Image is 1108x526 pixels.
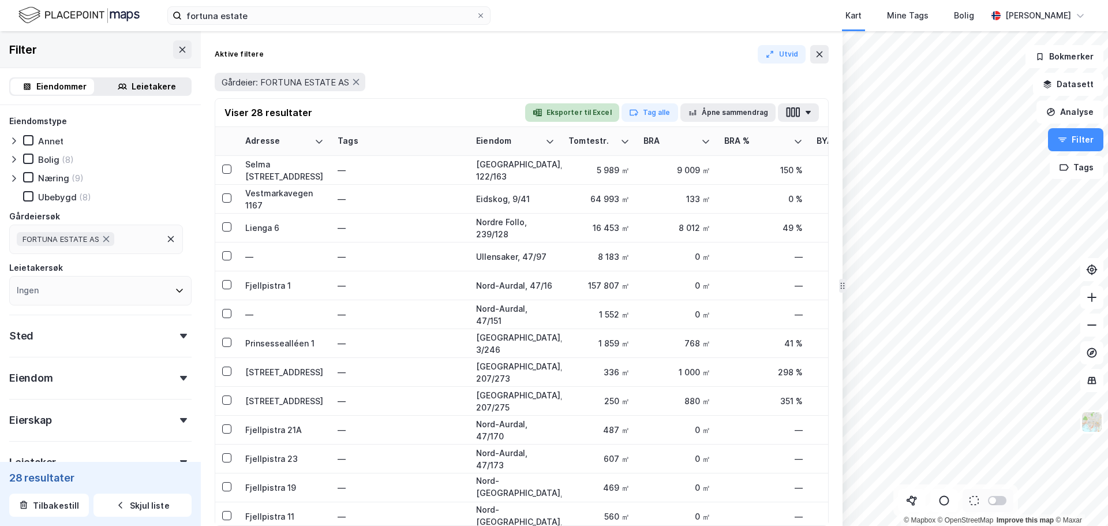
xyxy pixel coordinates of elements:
div: Fjellpistra 23 [245,453,324,465]
div: Kart [845,9,862,23]
div: 49 % [724,222,803,234]
span: FORTUNA ESTATE AS [23,234,99,244]
div: 1 859 ㎡ [568,337,630,349]
button: Tilbakestill [9,494,89,517]
div: 560 ㎡ [568,510,630,523]
div: BRA % [724,136,789,147]
div: [GEOGRAPHIC_DATA], 122/163 [476,158,555,182]
div: [PERSON_NAME] [1005,9,1071,23]
div: Bolig [954,9,974,23]
div: 487 ㎡ [568,424,630,436]
div: Nord-Aurdal, 47/170 [476,418,555,442]
a: OpenStreetMap [938,516,994,524]
div: Eiendom [476,136,541,147]
button: Eksporter til Excel [525,103,619,122]
div: 0 ㎡ [817,308,884,320]
div: Annet [38,136,63,147]
div: BRA [643,136,697,147]
div: 5 989 ㎡ [568,164,630,176]
iframe: Chat Widget [1050,471,1108,526]
div: — [338,392,462,411]
div: [STREET_ADDRESS] [245,395,324,407]
div: 8 183 ㎡ [568,251,630,263]
div: — [724,279,803,292]
div: Ubebygd [38,192,77,203]
div: Eidskog, 9/41 [476,193,555,205]
div: 2 078 ㎡ [817,164,884,176]
div: — [724,308,803,320]
div: 0 ㎡ [817,510,884,523]
div: BYA [817,136,870,147]
div: — [724,482,803,494]
input: Søk på adresse, matrikkel, gårdeiere, leietakere eller personer [182,7,476,24]
div: — [338,219,462,237]
button: Tags [1050,156,1103,179]
div: 234 ㎡ [817,395,884,407]
div: — [724,424,803,436]
div: 1 552 ㎡ [568,308,630,320]
div: 0 ㎡ [643,510,710,523]
div: Vestmarkavegen 1167 [245,187,324,211]
div: 607 ㎡ [568,453,630,465]
div: 3 268 ㎡ [817,222,884,234]
div: 0 ㎡ [817,251,884,263]
div: — [338,305,462,324]
div: 41 % [724,337,803,349]
div: Ingen [17,283,39,297]
div: [STREET_ADDRESS] [245,366,324,378]
div: 351 % [724,395,803,407]
img: logo.f888ab2527a4732fd821a326f86c7f29.svg [18,5,140,25]
div: Nord-Aurdal, 47/173 [476,447,555,471]
div: Bolig [38,154,59,165]
div: (9) [72,173,84,184]
div: Selma [STREET_ADDRESS] [245,158,324,182]
div: Leietaker [9,456,56,469]
div: — [338,450,462,468]
div: — [338,190,462,208]
div: Prinsessealléen 1 [245,337,324,349]
div: 0 ㎡ [817,424,884,436]
a: Mapbox [904,516,935,524]
div: Fjellpistra 19 [245,482,324,494]
div: 0 ㎡ [643,424,710,436]
div: Lienga 6 [245,222,324,234]
div: — [338,421,462,439]
button: Bokmerker [1025,45,1103,68]
div: 880 ㎡ [643,395,710,407]
div: 358 ㎡ [817,337,884,349]
div: 9 009 ㎡ [643,164,710,176]
div: — [338,161,462,180]
button: Tag alle [622,103,678,122]
div: Adresse [245,136,310,147]
button: Analyse [1036,100,1103,124]
div: Fjellpistra 11 [245,510,324,523]
div: 1 000 ㎡ [643,366,710,378]
div: 0 ㎡ [643,308,710,320]
div: — [245,308,324,320]
div: Nord-Aurdal, 47/16 [476,279,555,292]
button: Åpne sammendrag [680,103,776,122]
div: 150 % [724,164,803,176]
a: Improve this map [997,516,1054,524]
div: Aktive filtere [215,50,264,59]
div: 0 ㎡ [643,482,710,494]
div: 336 ㎡ [568,366,630,378]
button: Utvid [758,45,806,64]
div: Tags [338,136,462,147]
div: [GEOGRAPHIC_DATA], 207/273 [476,360,555,385]
div: [GEOGRAPHIC_DATA], 3/246 [476,331,555,356]
div: — [338,248,462,266]
div: Leietakere [132,80,176,94]
button: Datasett [1033,73,1103,96]
div: Fjellpistra 21A [245,424,324,436]
div: 0 ㎡ [817,453,884,465]
div: Tomtestr. [568,136,616,147]
div: — [338,363,462,382]
div: Eiendom [9,371,53,385]
div: Mine Tags [887,9,929,23]
div: 64 993 ㎡ [568,193,630,205]
div: 409 ㎡ [817,193,884,205]
div: Filter [9,40,37,59]
div: — [338,277,462,295]
div: — [338,479,462,497]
